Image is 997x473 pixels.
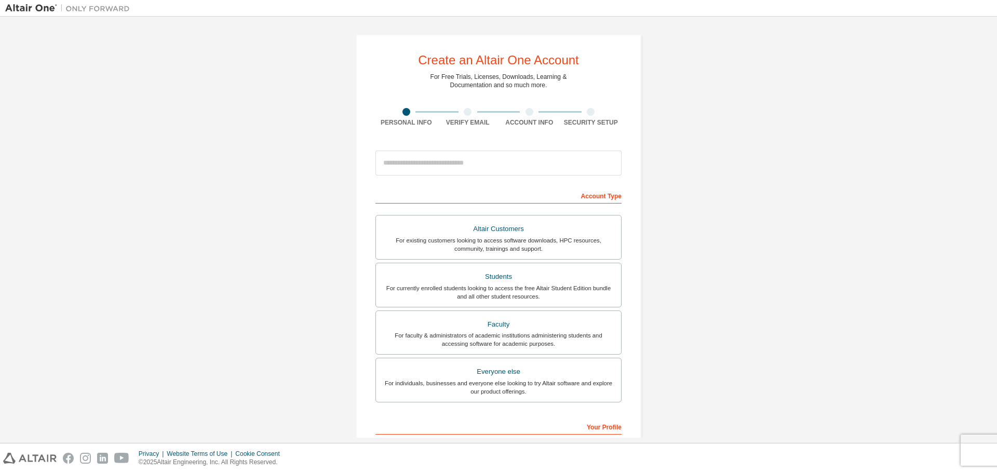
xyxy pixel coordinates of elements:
img: facebook.svg [63,453,74,464]
div: Cookie Consent [235,450,286,458]
div: Account Type [375,187,622,204]
div: Website Terms of Use [167,450,235,458]
div: Security Setup [560,118,622,127]
div: For faculty & administrators of academic institutions administering students and accessing softwa... [382,331,615,348]
div: Your Profile [375,418,622,435]
div: Privacy [139,450,167,458]
p: © 2025 Altair Engineering, Inc. All Rights Reserved. [139,458,286,467]
div: For existing customers looking to access software downloads, HPC resources, community, trainings ... [382,236,615,253]
img: Altair One [5,3,135,13]
div: For Free Trials, Licenses, Downloads, Learning & Documentation and so much more. [430,73,567,89]
div: For individuals, businesses and everyone else looking to try Altair software and explore our prod... [382,379,615,396]
div: Create an Altair One Account [418,54,579,66]
div: Account Info [498,118,560,127]
img: youtube.svg [114,453,129,464]
img: linkedin.svg [97,453,108,464]
div: Faculty [382,317,615,332]
div: Personal Info [375,118,437,127]
div: Students [382,269,615,284]
img: instagram.svg [80,453,91,464]
div: Everyone else [382,364,615,379]
div: For currently enrolled students looking to access the free Altair Student Edition bundle and all ... [382,284,615,301]
img: altair_logo.svg [3,453,57,464]
div: Altair Customers [382,222,615,236]
div: Verify Email [437,118,499,127]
